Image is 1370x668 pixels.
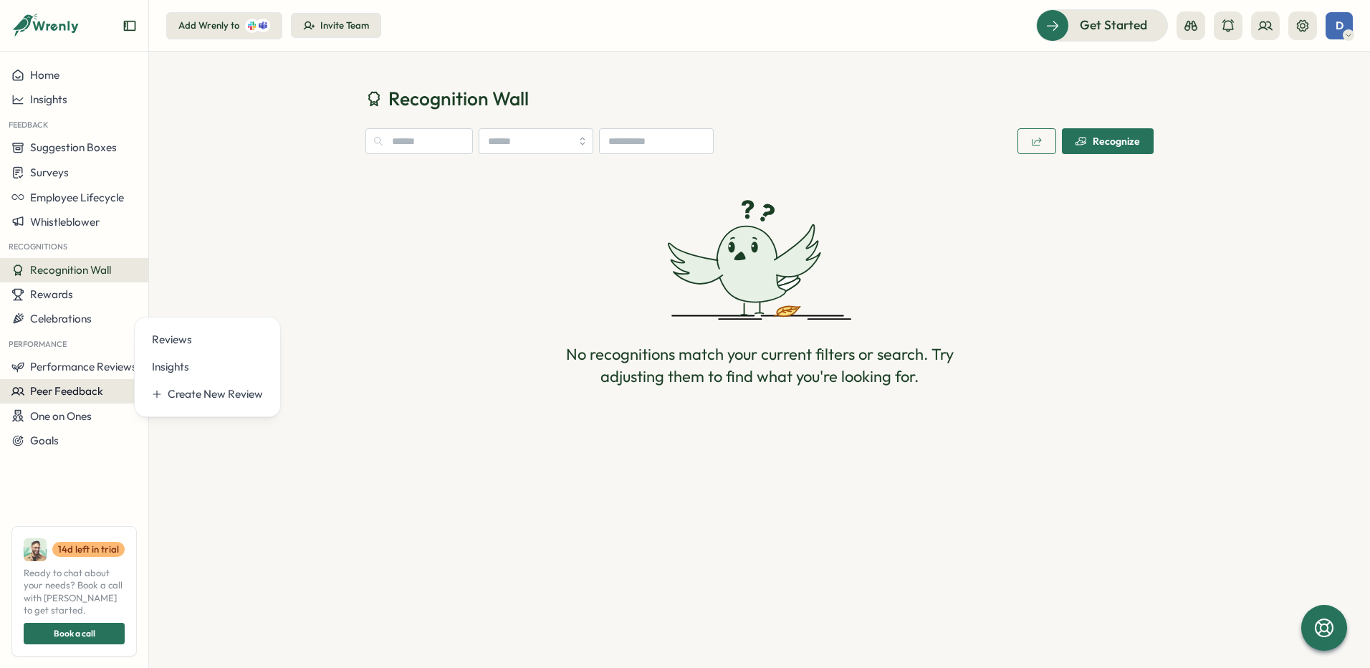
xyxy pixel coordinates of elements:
[1336,19,1343,32] span: D
[24,538,47,561] img: Ali Khan
[168,386,263,402] div: Create New Review
[30,92,67,106] span: Insights
[320,19,369,32] div: Invite Team
[1326,12,1353,39] button: D
[54,624,95,644] span: Book a call
[30,166,69,179] span: Surveys
[1076,135,1140,147] div: Recognize
[30,215,100,229] span: Whistleblower
[146,381,269,408] button: Create New Review
[178,19,239,32] div: Add Wrenly to
[30,384,103,398] span: Peer Feedback
[152,359,263,375] div: Insights
[30,263,111,277] span: Recognition Wall
[24,623,125,644] button: Book a call
[24,567,125,617] span: Ready to chat about your needs? Book a call with [PERSON_NAME] to get started.
[123,19,137,33] button: Expand sidebar
[52,542,125,558] a: 14d left in trial
[1036,9,1168,41] button: Get Started
[30,191,124,204] span: Employee Lifecycle
[30,68,59,82] span: Home
[1080,16,1147,34] span: Get Started
[30,409,92,423] span: One on Ones
[146,326,269,353] a: Reviews
[166,12,282,39] button: Add Wrenly to
[1062,128,1154,154] button: Recognize
[30,287,73,301] span: Rewards
[152,332,263,348] div: Reviews
[30,434,59,447] span: Goals
[291,13,381,39] button: Invite Team
[553,343,966,388] div: No recognitions match your current filters or search. Try adjusting them to find what you're look...
[388,86,529,111] span: Recognition Wall
[30,312,92,325] span: Celebrations
[30,140,117,154] span: Suggestion Boxes
[30,360,137,373] span: Performance Reviews
[146,353,269,381] a: Insights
